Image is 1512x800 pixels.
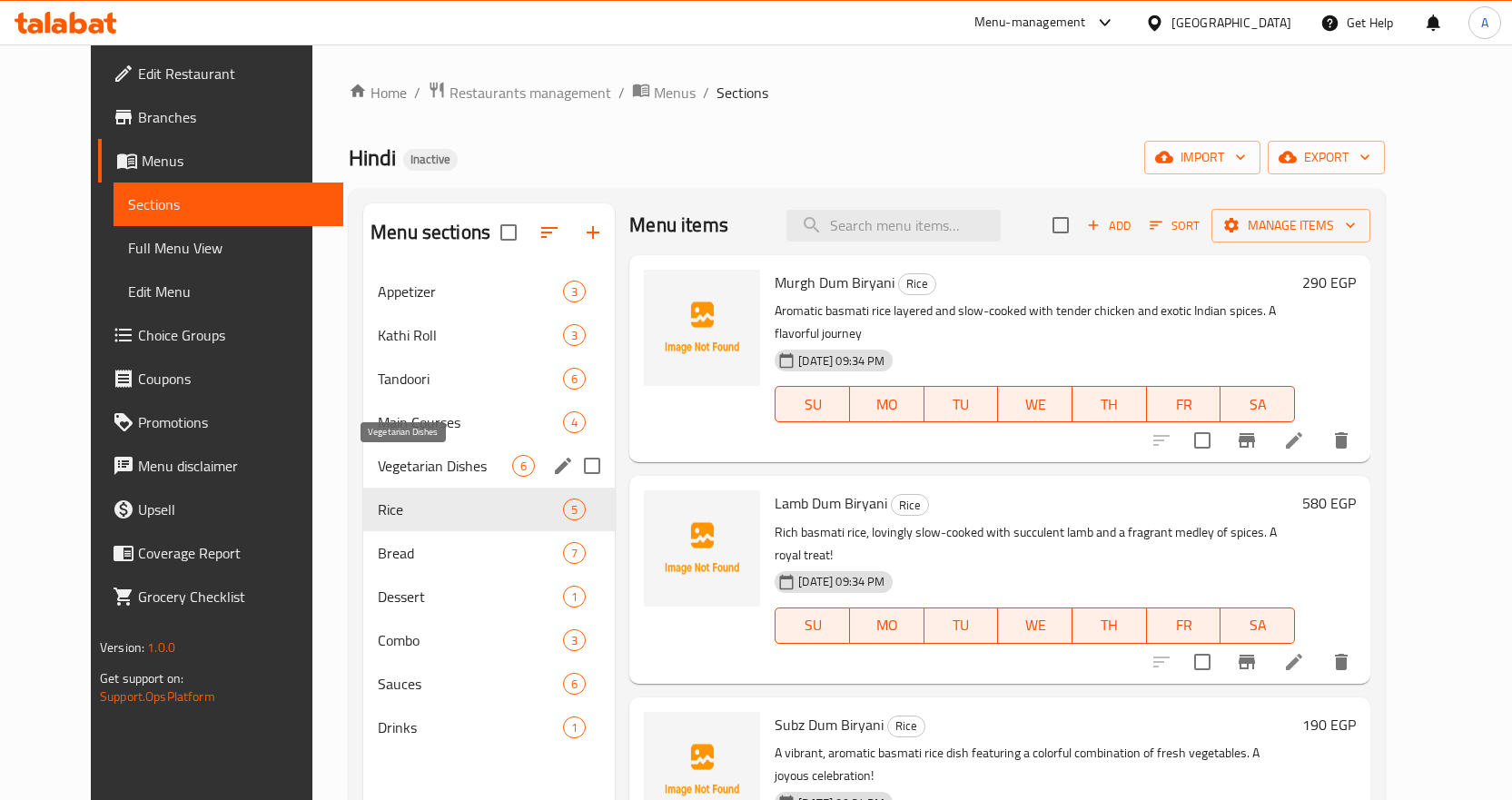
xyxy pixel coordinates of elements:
a: Grocery Checklist [98,575,343,618]
p: Aromatic basmati rice layered and slow-cooked with tender chicken and exotic Indian spices. A fla... [775,300,1295,345]
span: 3 [564,632,585,649]
button: TH [1072,607,1147,644]
p: Rich basmati rice, lovingly slow-cooked with succulent lamb and a fragrant medley of spices. A ro... [775,521,1295,567]
div: items [563,281,586,302]
span: Choice Groups [138,324,329,346]
span: 6 [564,676,585,693]
h6: 290 EGP [1302,270,1356,295]
span: Add item [1080,212,1138,240]
button: MO [850,386,924,422]
input: search [786,210,1001,242]
a: Branches [98,95,343,139]
span: Coupons [138,368,329,390]
div: Drinks1 [363,706,615,749]
img: Murgh Dum Biryani [644,270,760,386]
h2: Menu items [629,212,728,239]
span: 4 [564,414,585,431]
span: 3 [564,283,585,301]
span: SU [783,612,843,638]
button: FR [1147,386,1221,422]
span: Version: [100,636,144,659]
nav: Menu sections [363,262,615,756]
span: Rice [378,499,563,520]
button: FR [1147,607,1221,644]
span: TH [1080,391,1140,418]
span: 1 [564,588,585,606]
span: Hindi [349,137,396,178]
span: Subz Dum Biryani [775,711,884,738]
div: [GEOGRAPHIC_DATA] [1171,13,1291,33]
a: Upsell [98,488,343,531]
span: MO [857,391,917,418]
span: Vegetarian Dishes [378,455,512,477]
span: TH [1080,612,1140,638]
a: Coupons [98,357,343,400]
span: [DATE] 09:34 PM [791,352,892,370]
a: Full Menu View [114,226,343,270]
a: Menu disclaimer [98,444,343,488]
span: Rice [899,273,935,294]
span: TU [932,612,992,638]
span: Inactive [403,152,458,167]
a: Coverage Report [98,531,343,575]
span: export [1282,146,1370,169]
span: SA [1228,391,1288,418]
button: TU [924,607,999,644]
span: Tandoori [378,368,563,390]
a: Home [349,82,407,104]
div: Dessert1 [363,575,615,618]
div: Sauces6 [363,662,615,706]
div: Dessert [378,586,563,607]
div: Tandoori6 [363,357,615,400]
img: Lamb Dum Biryani [644,490,760,607]
div: items [563,716,586,738]
div: Drinks [378,716,563,738]
span: Restaurants management [450,82,611,104]
span: 1.0.0 [147,636,175,659]
span: Kathi Roll [378,324,563,346]
div: items [563,586,586,607]
span: Menu disclaimer [138,455,329,477]
span: Promotions [138,411,329,433]
div: Rice [898,273,936,295]
span: SU [783,391,843,418]
span: Sections [716,82,768,104]
a: Promotions [98,400,343,444]
span: import [1159,146,1246,169]
button: MO [850,607,924,644]
span: Edit Restaurant [138,63,329,84]
span: Select to update [1183,643,1221,681]
a: Edit menu item [1283,651,1305,673]
span: Branches [138,106,329,128]
div: Appetizer3 [363,270,615,313]
button: import [1144,141,1260,174]
a: Support.OpsPlatform [100,685,215,708]
div: Main Courses4 [363,400,615,444]
button: WE [998,386,1072,422]
li: / [618,82,625,104]
div: Vegetarian Dishes6edit [363,444,615,488]
span: Murgh Dum Biryani [775,269,894,296]
span: Menus [142,150,329,172]
span: Add [1084,215,1133,236]
a: Menus [632,81,696,104]
span: Rice [888,716,924,736]
li: / [414,82,420,104]
p: A vibrant, aromatic basmati rice dish featuring a colorful combination of fresh vegetables. A joy... [775,742,1295,787]
span: WE [1005,612,1065,638]
div: items [563,324,586,346]
div: Rice [891,494,929,516]
button: TH [1072,386,1147,422]
div: Combo3 [363,618,615,662]
button: edit [549,452,577,479]
span: 5 [564,501,585,519]
span: Sauces [378,673,563,695]
span: Sort [1150,215,1200,236]
h2: Menu sections [371,219,490,246]
span: Select to update [1183,421,1221,459]
button: TU [924,386,999,422]
div: items [563,673,586,695]
button: Sort [1145,212,1204,240]
button: Manage items [1211,209,1370,242]
div: Rice [887,716,925,737]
